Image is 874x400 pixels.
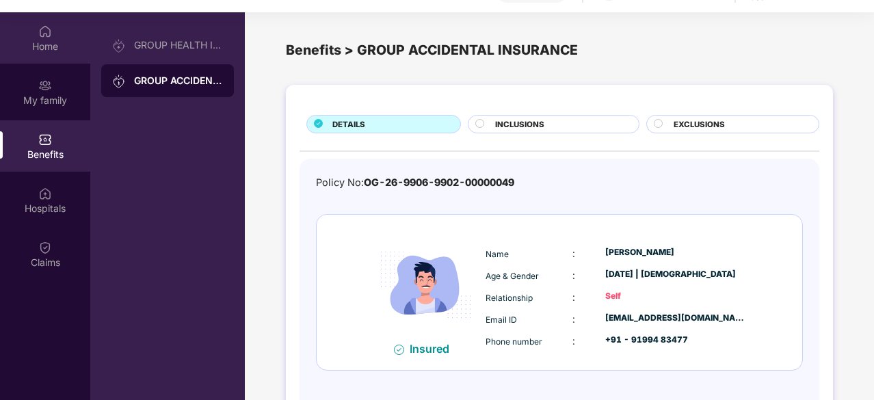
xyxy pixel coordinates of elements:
span: INCLUSIONS [495,118,544,131]
img: svg+xml;base64,PHN2ZyB3aWR0aD0iMjAiIGhlaWdodD0iMjAiIHZpZXdCb3g9IjAgMCAyMCAyMCIgZmlsbD0ibm9uZSIgeG... [38,79,52,92]
div: GROUP HEALTH INSURANCE [134,40,223,51]
span: : [572,248,575,259]
span: : [572,269,575,281]
span: Email ID [486,315,517,325]
img: svg+xml;base64,PHN2ZyB4bWxucz0iaHR0cDovL3d3dy53My5vcmcvMjAwMC9zdmciIHdpZHRoPSIxNiIgaGVpZ2h0PSIxNi... [394,345,404,355]
div: [PERSON_NAME] [605,246,746,259]
span: Age & Gender [486,271,539,281]
div: [EMAIL_ADDRESS][DOMAIN_NAME] [605,312,746,325]
span: Name [486,249,509,259]
span: DETAILS [332,118,365,131]
span: Phone number [486,336,542,347]
span: OG-26-9906-9902-00000049 [364,176,514,188]
img: svg+xml;base64,PHN2ZyB3aWR0aD0iMjAiIGhlaWdodD0iMjAiIHZpZXdCb3g9IjAgMCAyMCAyMCIgZmlsbD0ibm9uZSIgeG... [112,75,126,88]
div: Self [605,290,746,303]
span: Relationship [486,293,533,303]
span: : [572,335,575,347]
div: Insured [410,342,458,356]
div: +91 - 91994 83477 [605,334,746,347]
img: svg+xml;base64,PHN2ZyBpZD0iSG9tZSIgeG1sbnM9Imh0dHA6Ly93d3cudzMub3JnLzIwMDAvc3ZnIiB3aWR0aD0iMjAiIG... [38,25,52,38]
img: svg+xml;base64,PHN2ZyBpZD0iQmVuZWZpdHMiIHhtbG5zPSJodHRwOi8vd3d3LnczLm9yZy8yMDAwL3N2ZyIgd2lkdGg9Ij... [38,133,52,146]
span: : [572,291,575,303]
div: Policy No: [316,175,514,191]
img: icon [369,228,482,341]
img: svg+xml;base64,PHN2ZyBpZD0iSG9zcGl0YWxzIiB4bWxucz0iaHR0cDovL3d3dy53My5vcmcvMjAwMC9zdmciIHdpZHRoPS... [38,187,52,200]
div: Benefits > GROUP ACCIDENTAL INSURANCE [286,40,833,61]
div: [DATE] | [DEMOGRAPHIC_DATA] [605,268,746,281]
img: svg+xml;base64,PHN2ZyBpZD0iQ2xhaW0iIHhtbG5zPSJodHRwOi8vd3d3LnczLm9yZy8yMDAwL3N2ZyIgd2lkdGg9IjIwIi... [38,241,52,254]
span: : [572,313,575,325]
img: svg+xml;base64,PHN2ZyB3aWR0aD0iMjAiIGhlaWdodD0iMjAiIHZpZXdCb3g9IjAgMCAyMCAyMCIgZmlsbD0ibm9uZSIgeG... [112,39,126,53]
span: EXCLUSIONS [674,118,725,131]
div: GROUP ACCIDENTAL INSURANCE [134,74,223,88]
